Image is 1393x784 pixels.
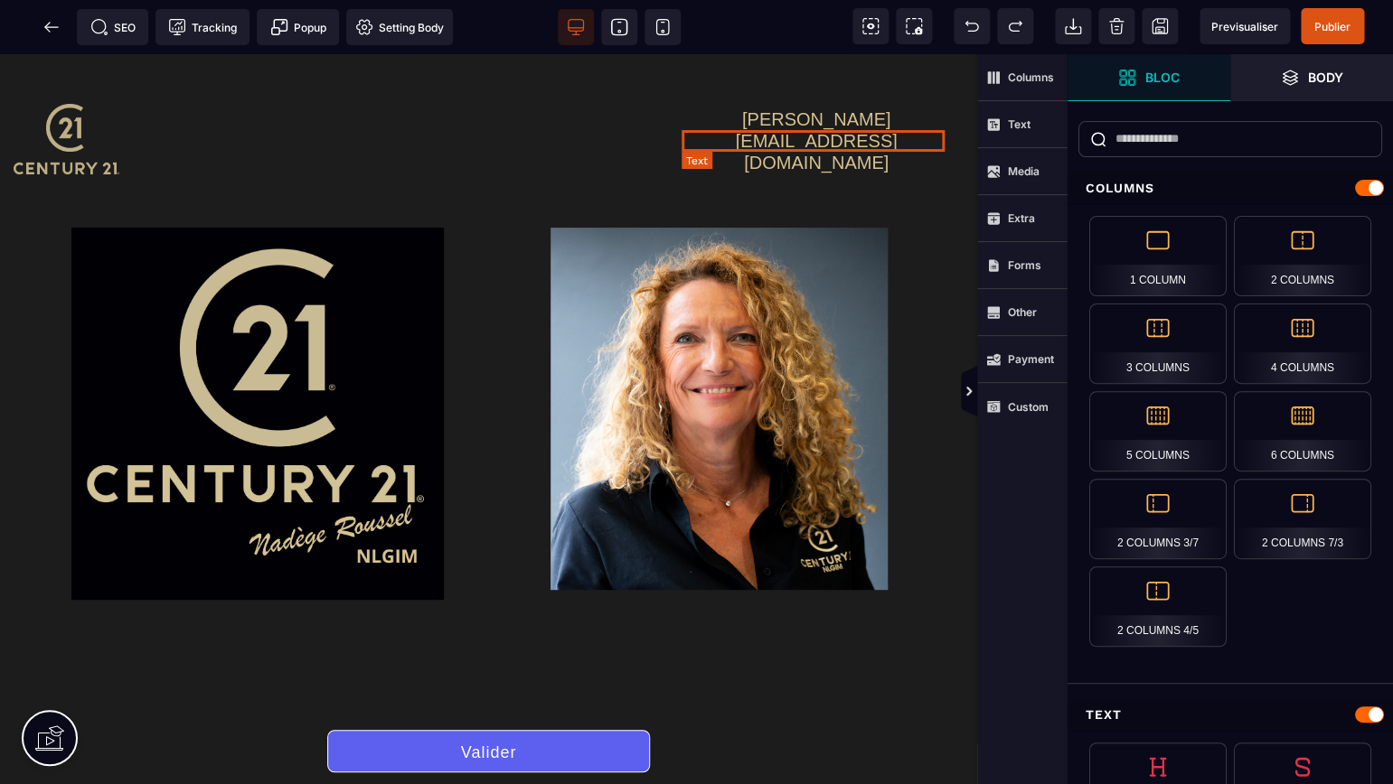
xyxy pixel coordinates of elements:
span: Open Blocks [1068,54,1230,101]
div: 2 Columns 4/5 [1089,566,1227,647]
strong: Media [1008,164,1040,178]
span: Preview [1200,8,1290,44]
span: Open Layer Manager [1230,54,1393,101]
div: 2 Columns [1234,216,1371,296]
div: 3 Columns [1089,303,1227,384]
div: 4 Columns [1234,303,1371,384]
strong: Payment [1008,352,1054,366]
strong: Forms [1008,258,1041,272]
div: 2 Columns 7/3 [1234,479,1371,559]
span: View components [852,8,889,44]
span: Setting Body [355,18,444,36]
span: Popup [270,18,326,36]
text: [PERSON_NAME][EMAIL_ADDRESS][DOMAIN_NAME] [687,54,946,119]
div: Text [1068,698,1393,732]
strong: Extra [1008,211,1035,225]
strong: Custom [1008,400,1049,414]
strong: Other [1008,305,1037,319]
strong: Text [1008,117,1031,131]
span: Previsualiser [1211,20,1278,33]
img: 42a5e961d7e4e4c10e0b3702521da55e_Nade%CC%80ge_Roussel(2).png [71,173,444,546]
span: Screenshot [896,8,932,44]
strong: Bloc [1145,70,1180,84]
span: Tracking [168,18,237,36]
img: d931809ab21d45a7b699703107b02fc2_logo_sceau_Gold.png [14,50,119,120]
img: ae93713c675592db1529431a72aaacf0_Capture_d%E2%80%99e%CC%81cran_2025-03-05_a%CC%80_13.45.39.png [551,173,888,536]
div: Columns [1068,172,1393,205]
div: 5 Columns [1089,391,1227,471]
div: 2 Columns 3/7 [1089,479,1227,559]
div: 6 Columns [1234,391,1371,471]
button: Valider [327,676,650,718]
div: 1 Column [1089,216,1227,296]
strong: Body [1308,70,1343,84]
span: SEO [90,18,136,36]
span: Publier [1314,20,1351,33]
strong: Columns [1008,70,1054,84]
